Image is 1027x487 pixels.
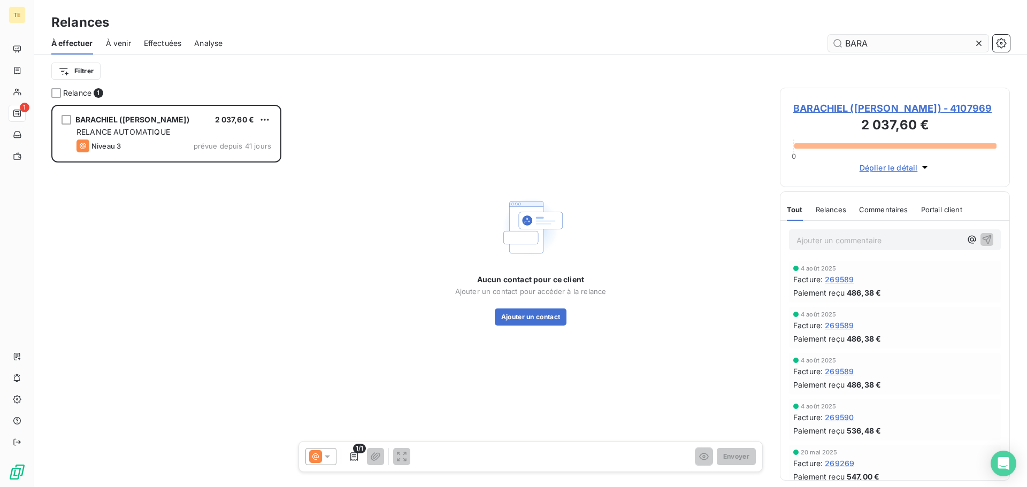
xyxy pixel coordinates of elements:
[63,88,91,98] span: Relance
[793,287,845,298] span: Paiement reçu
[847,333,881,344] span: 486,38 €
[860,162,918,173] span: Déplier le détail
[921,205,962,214] span: Portail client
[793,320,823,331] span: Facture :
[51,13,109,32] h3: Relances
[801,357,837,364] span: 4 août 2025
[496,193,565,261] img: Empty state
[825,458,854,469] span: 269269
[847,471,879,482] span: 547,00 €
[828,35,988,52] input: Rechercher
[94,88,103,98] span: 1
[717,448,756,465] button: Envoyer
[793,412,823,423] span: Facture :
[793,458,823,469] span: Facture :
[20,103,29,112] span: 1
[194,142,271,150] span: prévue depuis 41 jours
[825,412,854,423] span: 269590
[793,425,845,436] span: Paiement reçu
[455,287,607,296] span: Ajouter un contact pour accéder à la relance
[9,105,25,122] a: 1
[9,6,26,24] div: TE
[793,366,823,377] span: Facture :
[801,311,837,318] span: 4 août 2025
[477,274,584,285] span: Aucun contact pour ce client
[825,274,854,285] span: 269589
[991,451,1016,476] div: Open Intercom Messenger
[793,101,997,115] span: BARACHIEL ([PERSON_NAME]) - 4107969
[825,320,854,331] span: 269589
[75,115,189,124] span: BARACHIEL ([PERSON_NAME])
[847,379,881,390] span: 486,38 €
[801,403,837,409] span: 4 août 2025
[793,274,823,285] span: Facture :
[106,38,131,49] span: À venir
[215,115,255,124] span: 2 037,60 €
[793,333,845,344] span: Paiement reçu
[787,205,803,214] span: Tout
[801,449,838,455] span: 20 mai 2025
[51,38,93,49] span: À effectuer
[793,379,845,390] span: Paiement reçu
[91,142,121,150] span: Niveau 3
[51,105,281,487] div: grid
[9,463,26,481] img: Logo LeanPay
[847,287,881,298] span: 486,38 €
[353,444,366,453] span: 1/1
[793,115,997,137] h3: 2 037,60 €
[194,38,223,49] span: Analyse
[847,425,881,436] span: 536,48 €
[144,38,182,49] span: Effectuées
[51,63,101,80] button: Filtrer
[792,152,796,160] span: 0
[801,265,837,272] span: 4 août 2025
[793,471,845,482] span: Paiement reçu
[76,127,170,136] span: RELANCE AUTOMATIQUE
[816,205,846,214] span: Relances
[856,161,934,174] button: Déplier le détail
[495,308,567,326] button: Ajouter un contact
[825,366,854,377] span: 269589
[859,205,908,214] span: Commentaires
